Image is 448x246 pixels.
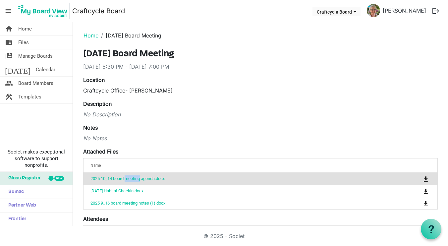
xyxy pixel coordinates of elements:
td: 2025 10_14 board meeting agenda.docx is template cell column header Name [84,173,396,185]
button: logout [429,4,443,18]
td: is Command column column header [396,197,437,209]
span: Templates [18,90,41,103]
span: menu [2,5,15,17]
img: My Board View Logo [16,3,70,19]
label: Notes [83,124,98,132]
label: Attached Files [83,148,118,155]
div: [DATE] 5:30 PM - [DATE] 7:00 PM [83,63,438,71]
span: Name [90,163,101,168]
span: Partner Web [5,199,36,212]
span: [DATE] [5,63,30,76]
label: Location [83,76,105,84]
h3: [DATE] Board Meeting [83,49,438,60]
span: Calendar [36,63,55,76]
span: folder_shared [5,36,13,49]
span: Files [18,36,29,49]
div: Craftcycle Office- [PERSON_NAME] [83,87,438,94]
label: Attendees [83,215,108,223]
span: switch_account [5,49,13,63]
a: My Board View Logo [16,3,72,19]
button: Download [421,199,430,208]
a: Craftcycle Board [72,4,125,18]
a: 2025 9_16 board meeting notes (1).docx [90,201,165,206]
td: 2025 9_16 board meeting notes (1).docx is template cell column header Name [84,197,396,209]
span: people [5,77,13,90]
button: Download [421,186,430,196]
span: Home [18,22,32,35]
button: Download [421,174,430,183]
td: 9-23-25 Habitat Checkin.docx is template cell column header Name [84,185,396,197]
span: Societ makes exceptional software to support nonprofits. [3,149,70,168]
span: Manage Boards [18,49,53,63]
a: [PERSON_NAME] [380,4,429,17]
div: No Description [83,110,438,118]
li: [DATE] Board Meeting [98,31,161,39]
a: 2025 10_14 board meeting agenda.docx [90,176,165,181]
label: Description [83,100,112,108]
td: is Command column column header [396,173,437,185]
button: Craftcycle Board dropdownbutton [312,7,361,16]
div: new [54,176,64,181]
span: Glass Register [5,172,40,185]
span: home [5,22,13,35]
span: construction [5,90,13,103]
span: Frontier [5,213,26,226]
img: nGe35slpqLLc4-FwcbtAcbx6jmtyXxbMgjyVdzHvIJBhgkeFl1vtu8Bn1VfK4Kw5HDtZ13R5CX8H2-8-v3Hr6Q_thumb.png [367,4,380,17]
span: Board Members [18,77,53,90]
a: [DATE] Habitat Checkin.docx [90,188,143,193]
a: Home [84,32,98,39]
td: is Command column column header [396,185,437,197]
div: No Notes [83,134,438,142]
a: © 2025 - Societ [203,233,245,239]
span: Sumac [5,185,24,199]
